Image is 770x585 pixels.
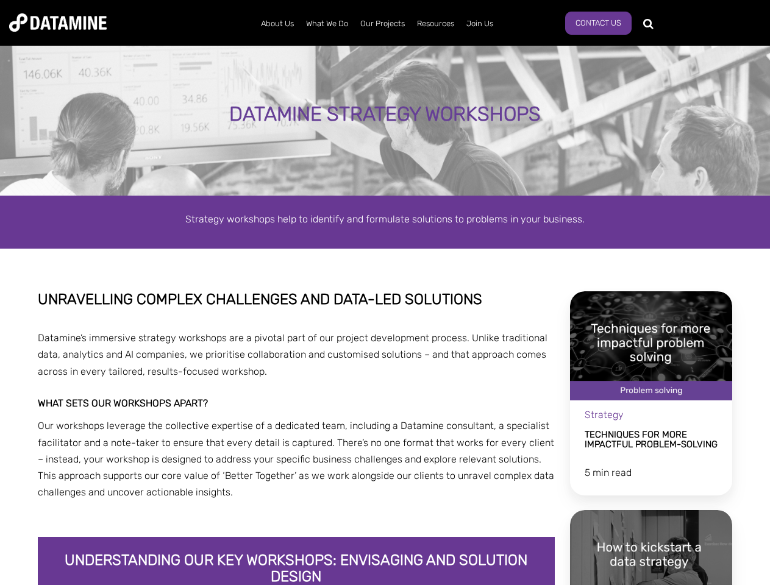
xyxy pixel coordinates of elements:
[38,211,733,227] p: Strategy workshops help to identify and formulate solutions to problems in your business.
[585,409,624,420] span: Strategy
[65,551,527,584] span: Understanding our key workshops: Envisaging and Solution Design
[354,8,411,40] a: Our Projects
[300,8,354,40] a: What We Do
[38,420,554,498] span: Our workshops leverage the collective expertise of a dedicated team, including a Datamine consult...
[565,12,632,35] a: Contact Us
[38,398,555,409] h3: What sets our workshops apart?
[460,8,499,40] a: Join Us
[255,8,300,40] a: About Us
[9,13,107,32] img: Datamine
[93,104,677,126] div: DATAMINE STRATEGY WORKSHOPS
[38,332,547,377] span: Datamine’s immersive strategy workshops are a pivotal part of our project development process. Un...
[411,8,460,40] a: Resources
[38,291,482,308] span: Unravelling complex challenges and data-led solutions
